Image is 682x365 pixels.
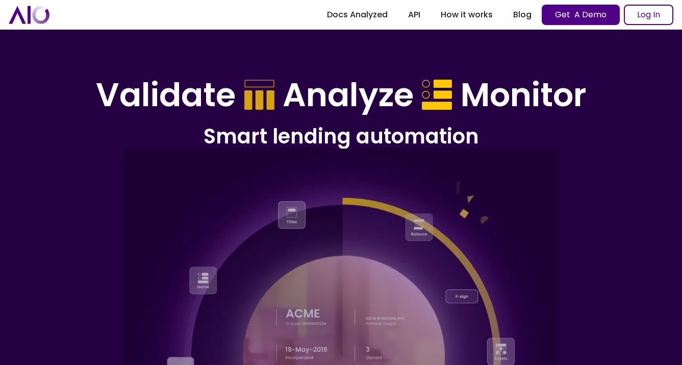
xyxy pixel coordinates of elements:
[431,6,503,24] a: How it works
[283,76,414,115] h1: Analyze
[50,123,632,150] h2: Smart lending automation
[503,6,542,24] a: Blog
[542,5,620,25] a: Get A Demo
[96,76,236,115] h1: Validate
[461,76,587,115] h1: Monitor
[317,6,398,24] a: Docs Analyzed
[9,6,49,23] a: home
[398,6,431,24] a: API
[624,5,673,25] a: Log In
